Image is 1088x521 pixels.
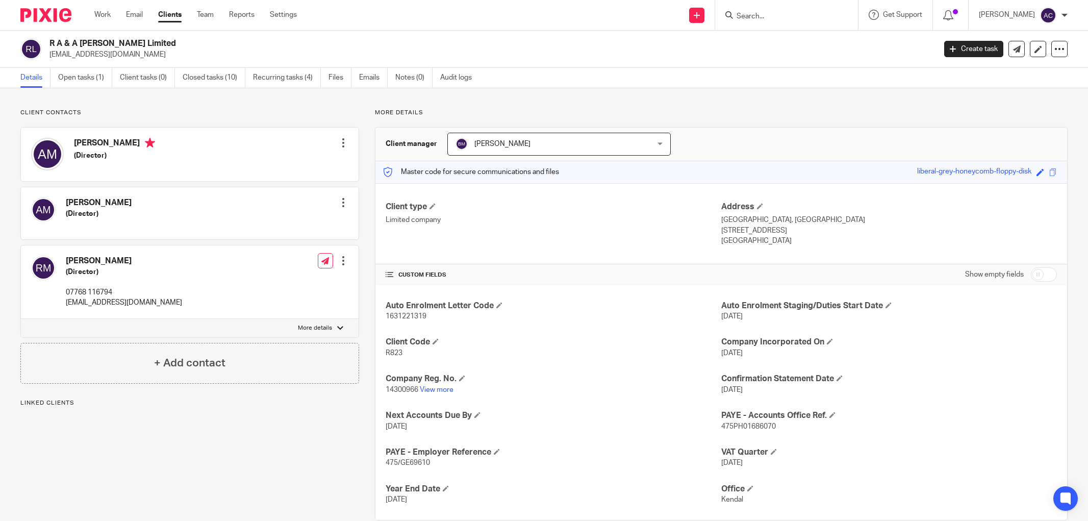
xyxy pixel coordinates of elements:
[736,12,827,21] input: Search
[66,197,132,208] h4: [PERSON_NAME]
[20,109,359,117] p: Client contacts
[375,109,1068,117] p: More details
[721,423,776,430] span: 475PH01686070
[66,297,182,308] p: [EMAIL_ADDRESS][DOMAIN_NAME]
[386,313,426,320] span: 1631221319
[386,374,721,384] h4: Company Reg. No.
[58,68,112,88] a: Open tasks (1)
[721,236,1057,246] p: [GEOGRAPHIC_DATA]
[965,269,1024,280] label: Show empty fields
[20,68,50,88] a: Details
[183,68,245,88] a: Closed tasks (10)
[721,226,1057,236] p: [STREET_ADDRESS]
[386,410,721,421] h4: Next Accounts Due By
[145,138,155,148] i: Primary
[66,209,132,219] h5: (Director)
[20,38,42,60] img: svg%3E
[66,267,182,277] h5: (Director)
[126,10,143,20] a: Email
[154,355,225,371] h4: + Add contact
[721,496,743,503] span: Kendal
[298,324,332,332] p: More details
[120,68,175,88] a: Client tasks (0)
[20,399,359,407] p: Linked clients
[386,386,418,393] span: 14300966
[197,10,214,20] a: Team
[94,10,111,20] a: Work
[979,10,1035,20] p: [PERSON_NAME]
[386,215,721,225] p: Limited company
[395,68,433,88] a: Notes (0)
[66,287,182,297] p: 07768 116794
[31,197,56,222] img: svg%3E
[359,68,388,88] a: Emails
[386,484,721,494] h4: Year End Date
[420,386,453,393] a: View more
[386,337,721,348] h4: Client Code
[883,11,922,18] span: Get Support
[721,202,1057,212] h4: Address
[74,138,155,151] h4: [PERSON_NAME]
[386,350,402,357] span: R823
[721,215,1057,225] p: [GEOGRAPHIC_DATA], [GEOGRAPHIC_DATA]
[721,313,743,320] span: [DATE]
[229,10,255,20] a: Reports
[328,68,351,88] a: Files
[386,301,721,311] h4: Auto Enrolment Letter Code
[158,10,182,20] a: Clients
[721,484,1057,494] h4: Office
[383,167,559,177] p: Master code for secure communications and files
[721,337,1057,348] h4: Company Incorporated On
[721,301,1057,311] h4: Auto Enrolment Staging/Duties Start Date
[721,410,1057,421] h4: PAYE - Accounts Office Ref.
[386,271,721,279] h4: CUSTOM FIELDS
[1040,7,1056,23] img: svg%3E
[944,41,1003,57] a: Create task
[721,350,743,357] span: [DATE]
[31,138,64,170] img: svg%3E
[49,49,929,60] p: [EMAIL_ADDRESS][DOMAIN_NAME]
[386,447,721,458] h4: PAYE - Employer Reference
[253,68,321,88] a: Recurring tasks (4)
[386,459,430,466] span: 475/GE69610
[74,151,155,161] h5: (Director)
[20,8,71,22] img: Pixie
[721,447,1057,458] h4: VAT Quarter
[721,459,743,466] span: [DATE]
[386,423,407,430] span: [DATE]
[386,202,721,212] h4: Client type
[270,10,297,20] a: Settings
[386,496,407,503] span: [DATE]
[721,386,743,393] span: [DATE]
[66,256,182,266] h4: [PERSON_NAME]
[456,138,468,150] img: svg%3E
[386,139,437,149] h3: Client manager
[474,140,530,147] span: [PERSON_NAME]
[440,68,479,88] a: Audit logs
[49,38,753,49] h2: R A & A [PERSON_NAME] Limited
[31,256,56,280] img: svg%3E
[721,374,1057,384] h4: Confirmation Statement Date
[917,166,1031,178] div: liberal-grey-honeycomb-floppy-disk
